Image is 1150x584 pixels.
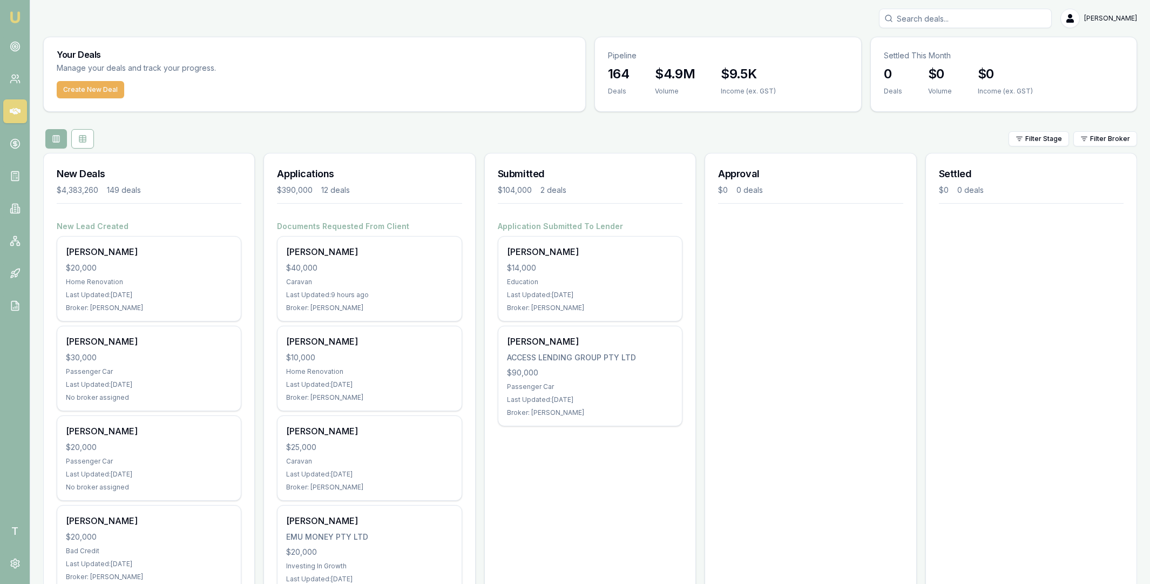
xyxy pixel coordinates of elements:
[57,62,333,75] p: Manage your deals and track your progress.
[3,519,27,543] span: T
[939,185,949,196] div: $0
[66,573,232,581] div: Broker: [PERSON_NAME]
[1025,135,1062,143] span: Filter Stage
[928,65,952,83] h3: $0
[655,65,695,83] h3: $4.9M
[286,562,452,570] div: Investing In Growth
[57,81,124,98] button: Create New Deal
[507,245,673,258] div: [PERSON_NAME]
[286,380,452,389] div: Last Updated: [DATE]
[978,65,1033,83] h3: $0
[718,185,728,196] div: $0
[66,352,232,363] div: $30,000
[978,87,1033,96] div: Income (ex. GST)
[507,395,673,404] div: Last Updated: [DATE]
[1090,135,1130,143] span: Filter Broker
[286,575,452,583] div: Last Updated: [DATE]
[66,393,232,402] div: No broker assigned
[57,166,241,182] h3: New Deals
[939,166,1124,182] h3: Settled
[507,278,673,286] div: Education
[507,263,673,273] div: $14,000
[608,65,629,83] h3: 164
[66,457,232,466] div: Passenger Car
[507,335,673,348] div: [PERSON_NAME]
[721,65,776,83] h3: $9.5K
[66,560,232,568] div: Last Updated: [DATE]
[540,185,566,196] div: 2 deals
[66,245,232,258] div: [PERSON_NAME]
[66,483,232,492] div: No broker assigned
[507,382,673,391] div: Passenger Car
[57,50,572,59] h3: Your Deals
[66,367,232,376] div: Passenger Car
[884,65,902,83] h3: 0
[66,470,232,479] div: Last Updated: [DATE]
[321,185,350,196] div: 12 deals
[736,185,763,196] div: 0 deals
[718,166,903,182] h3: Approval
[66,380,232,389] div: Last Updated: [DATE]
[277,185,313,196] div: $390,000
[928,87,952,96] div: Volume
[66,442,232,453] div: $20,000
[1073,131,1137,146] button: Filter Broker
[498,185,532,196] div: $104,000
[286,352,452,363] div: $10,000
[655,87,695,96] div: Volume
[608,87,629,96] div: Deals
[721,87,776,96] div: Income (ex. GST)
[507,367,673,378] div: $90,000
[66,263,232,273] div: $20,000
[286,442,452,453] div: $25,000
[286,335,452,348] div: [PERSON_NAME]
[66,291,232,299] div: Last Updated: [DATE]
[107,185,141,196] div: 149 deals
[286,245,452,258] div: [PERSON_NAME]
[9,11,22,24] img: emu-icon-u.png
[884,87,902,96] div: Deals
[66,335,232,348] div: [PERSON_NAME]
[286,457,452,466] div: Caravan
[286,532,452,542] div: EMU MONEY PTY LTD
[879,9,1052,28] input: Search deals
[286,278,452,286] div: Caravan
[57,221,241,232] h4: New Lead Created
[286,483,452,492] div: Broker: [PERSON_NAME]
[286,291,452,299] div: Last Updated: 9 hours ago
[286,514,452,527] div: [PERSON_NAME]
[286,367,452,376] div: Home Renovation
[66,278,232,286] div: Home Renovation
[507,408,673,417] div: Broker: [PERSON_NAME]
[498,221,682,232] h4: Application Submitted To Lender
[507,352,673,363] div: ACCESS LENDING GROUP PTY LTD
[286,547,452,558] div: $20,000
[286,263,452,273] div: $40,000
[286,425,452,438] div: [PERSON_NAME]
[66,547,232,555] div: Bad Credit
[277,221,462,232] h4: Documents Requested From Client
[884,50,1124,61] p: Settled This Month
[498,166,682,182] h3: Submitted
[1084,14,1137,23] span: [PERSON_NAME]
[507,304,673,312] div: Broker: [PERSON_NAME]
[957,185,984,196] div: 0 deals
[286,393,452,402] div: Broker: [PERSON_NAME]
[286,304,452,312] div: Broker: [PERSON_NAME]
[507,291,673,299] div: Last Updated: [DATE]
[286,470,452,479] div: Last Updated: [DATE]
[66,304,232,312] div: Broker: [PERSON_NAME]
[66,532,232,542] div: $20,000
[66,514,232,527] div: [PERSON_NAME]
[57,185,98,196] div: $4,383,260
[608,50,848,61] p: Pipeline
[277,166,462,182] h3: Applications
[66,425,232,438] div: [PERSON_NAME]
[1009,131,1069,146] button: Filter Stage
